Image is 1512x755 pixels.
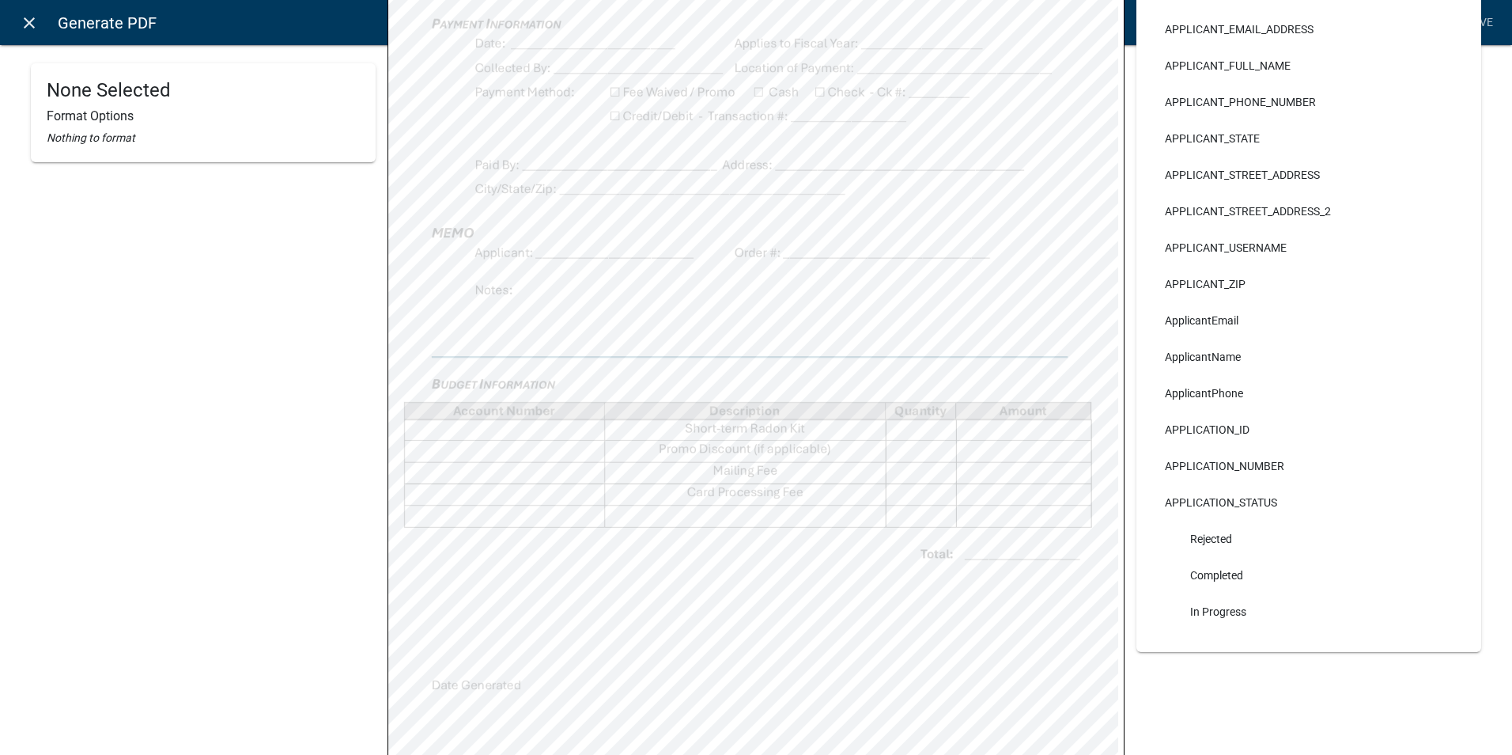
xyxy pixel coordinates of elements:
i: close [20,13,39,32]
li: ApplicantPhone [1152,375,1465,412]
li: APPLICANT_STREET_ADDRESS [1152,157,1465,193]
i: Nothing to format [47,131,135,144]
li: Selected Value [1152,630,1465,666]
li: APPLICATION_STATUS [1152,484,1465,521]
h6: Format Options [47,108,360,123]
h4: None Selected [47,79,360,102]
li: APPLICANT_EMAIL_ADDRESS [1152,11,1465,47]
li: APPLICATION_NUMBER [1152,448,1465,484]
li: APPLICANT_USERNAME [1152,230,1465,266]
li: APPLICANT_STATE [1152,120,1465,157]
li: APPLICATION_ID [1152,412,1465,448]
li: ApplicantEmail [1152,302,1465,339]
li: APPLICANT_FULL_NAME [1152,47,1465,84]
li: APPLICANT_PHONE_NUMBER [1152,84,1465,120]
li: ApplicantName [1152,339,1465,375]
span: Generate PDF [58,7,157,39]
li: In Progress [1152,594,1465,630]
li: Rejected [1152,521,1465,557]
li: APPLICANT_STREET_ADDRESS_2 [1152,193,1465,230]
li: APPLICANT_ZIP [1152,266,1465,302]
li: Completed [1152,557,1465,594]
